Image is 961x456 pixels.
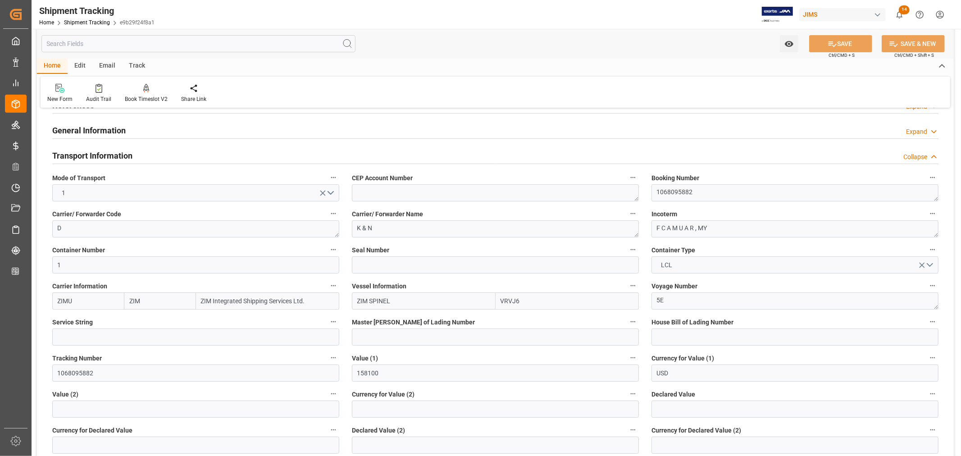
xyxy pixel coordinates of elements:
[328,172,339,183] button: Mode of Transport
[92,59,122,74] div: Email
[52,318,93,327] span: Service String
[627,424,639,436] button: Declared Value (2)
[328,208,339,219] button: Carrier/ Forwarder Code
[64,19,110,26] a: Shipment Tracking
[52,220,339,237] textarea: D
[124,292,196,310] input: Shortname
[52,390,78,399] span: Value (2)
[52,173,105,183] span: Mode of Transport
[52,292,124,310] input: SCAC
[352,246,389,255] span: Seal Number
[799,8,886,21] div: JIMS
[352,282,406,291] span: Vessel Information
[651,173,699,183] span: Booking Number
[52,426,132,435] span: Currency for Declared Value
[352,220,639,237] textarea: K & N
[651,184,938,201] textarea: 1068095882
[58,188,70,198] span: 1
[39,4,155,18] div: Shipment Tracking
[352,210,423,219] span: Carrier/ Forwarder Name
[899,5,910,14] span: 14
[86,95,111,103] div: Audit Trail
[328,424,339,436] button: Currency for Declared Value
[328,280,339,292] button: Carrier Information
[906,127,927,137] div: Expand
[196,292,340,310] input: Fullname
[894,52,934,59] span: Ctrl/CMD + Shift + S
[927,244,938,255] button: Container Type
[37,59,68,74] div: Home
[651,256,938,274] button: open menu
[352,354,378,363] span: Value (1)
[352,173,413,183] span: CEP Account Number
[651,318,733,327] span: House Bill of Lading Number
[627,316,639,328] button: Master [PERSON_NAME] of Lading Number
[651,282,697,291] span: Voyage Number
[910,5,930,25] button: Help Center
[627,244,639,255] button: Seal Number
[41,35,355,52] input: Search Fields
[651,390,695,399] span: Declared Value
[52,282,107,291] span: Carrier Information
[927,352,938,364] button: Currency for Value (1)
[627,208,639,219] button: Carrier/ Forwarder Name
[52,246,105,255] span: Container Number
[627,388,639,400] button: Currency for Value (2)
[47,95,73,103] div: New Form
[927,424,938,436] button: Currency for Declared Value (2)
[52,150,132,162] h2: Transport Information
[39,19,54,26] a: Home
[627,172,639,183] button: CEP Account Number
[762,7,793,23] img: Exertis%20JAM%20-%20Email%20Logo.jpg_1722504956.jpg
[328,244,339,255] button: Container Number
[927,172,938,183] button: Booking Number
[328,316,339,328] button: Service String
[927,280,938,292] button: Voyage Number
[125,95,168,103] div: Book Timeslot V2
[651,246,695,255] span: Container Type
[651,220,938,237] textarea: F C A M U A R , MY
[889,5,910,25] button: show 14 new notifications
[651,354,714,363] span: Currency for Value (1)
[352,390,414,399] span: Currency for Value (2)
[651,426,741,435] span: Currency for Declared Value (2)
[328,352,339,364] button: Tracking Number
[181,95,206,103] div: Share Link
[927,208,938,219] button: Incoterm
[352,318,475,327] span: Master [PERSON_NAME] of Lading Number
[352,292,496,310] input: Enter Vessel Name
[651,292,938,310] textarea: 5E
[496,292,639,310] input: Enter IMO
[328,388,339,400] button: Value (2)
[52,354,102,363] span: Tracking Number
[903,152,927,162] div: Collapse
[52,184,339,201] button: open menu
[829,52,855,59] span: Ctrl/CMD + S
[927,388,938,400] button: Declared Value
[627,280,639,292] button: Vessel Information
[780,35,798,52] button: open menu
[52,210,121,219] span: Carrier/ Forwarder Code
[651,210,677,219] span: Incoterm
[927,316,938,328] button: House Bill of Lading Number
[52,124,126,137] h2: General Information
[352,426,405,435] span: Declared Value (2)
[122,59,152,74] div: Track
[657,260,677,270] span: LCL
[627,352,639,364] button: Value (1)
[882,35,945,52] button: SAVE & NEW
[799,6,889,23] button: JIMS
[68,59,92,74] div: Edit
[809,35,872,52] button: SAVE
